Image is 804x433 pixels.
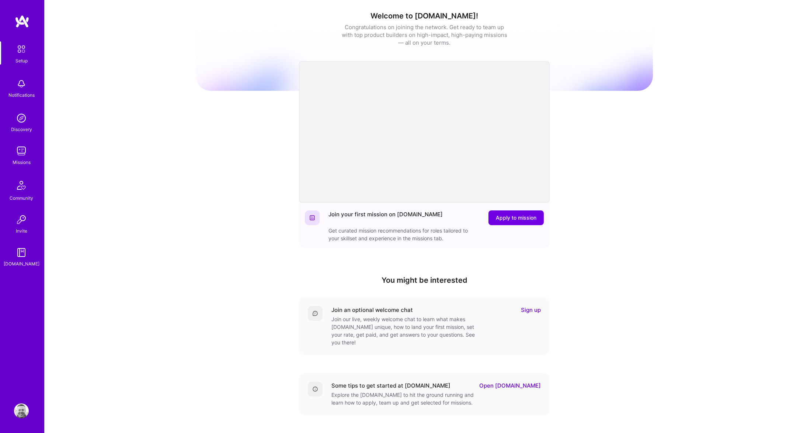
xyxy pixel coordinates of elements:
div: Some tips to get started at [DOMAIN_NAME] [331,382,450,389]
img: logo [15,15,29,28]
div: Congratulations on joining the network. Get ready to team up with top product builders on high-im... [341,23,507,47]
img: bell [14,76,29,91]
img: Website [309,215,315,221]
div: Join an optional welcome chat [331,306,413,314]
img: setup [14,41,29,57]
a: Open [DOMAIN_NAME] [479,382,541,389]
img: Community [13,176,30,194]
div: [DOMAIN_NAME] [4,260,39,268]
iframe: video [299,61,550,203]
div: Setup [15,57,28,65]
img: User Avatar [14,403,29,418]
img: Details [312,386,318,392]
div: Invite [16,227,27,235]
h1: Welcome to [DOMAIN_NAME]! [196,11,653,20]
a: User Avatar [12,403,31,418]
div: Discovery [11,126,32,133]
div: Join your first mission on [DOMAIN_NAME] [328,210,443,225]
div: Community [10,194,33,202]
div: Get curated mission recommendations for roles tailored to your skillset and experience in the mis... [328,227,476,242]
img: discovery [14,111,29,126]
span: Apply to mission [496,214,536,221]
img: teamwork [14,144,29,158]
div: Join our live, weekly welcome chat to learn what makes [DOMAIN_NAME] unique, how to land your fir... [331,315,479,346]
a: Sign up [521,306,541,314]
img: Comment [312,310,318,316]
div: Notifications [8,91,35,99]
button: Apply to mission [488,210,544,225]
div: Explore the [DOMAIN_NAME] to hit the ground running and learn how to apply, team up and get selec... [331,391,479,406]
img: Invite [14,212,29,227]
div: Missions [13,158,31,166]
img: guide book [14,245,29,260]
h4: You might be interested [299,276,550,285]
